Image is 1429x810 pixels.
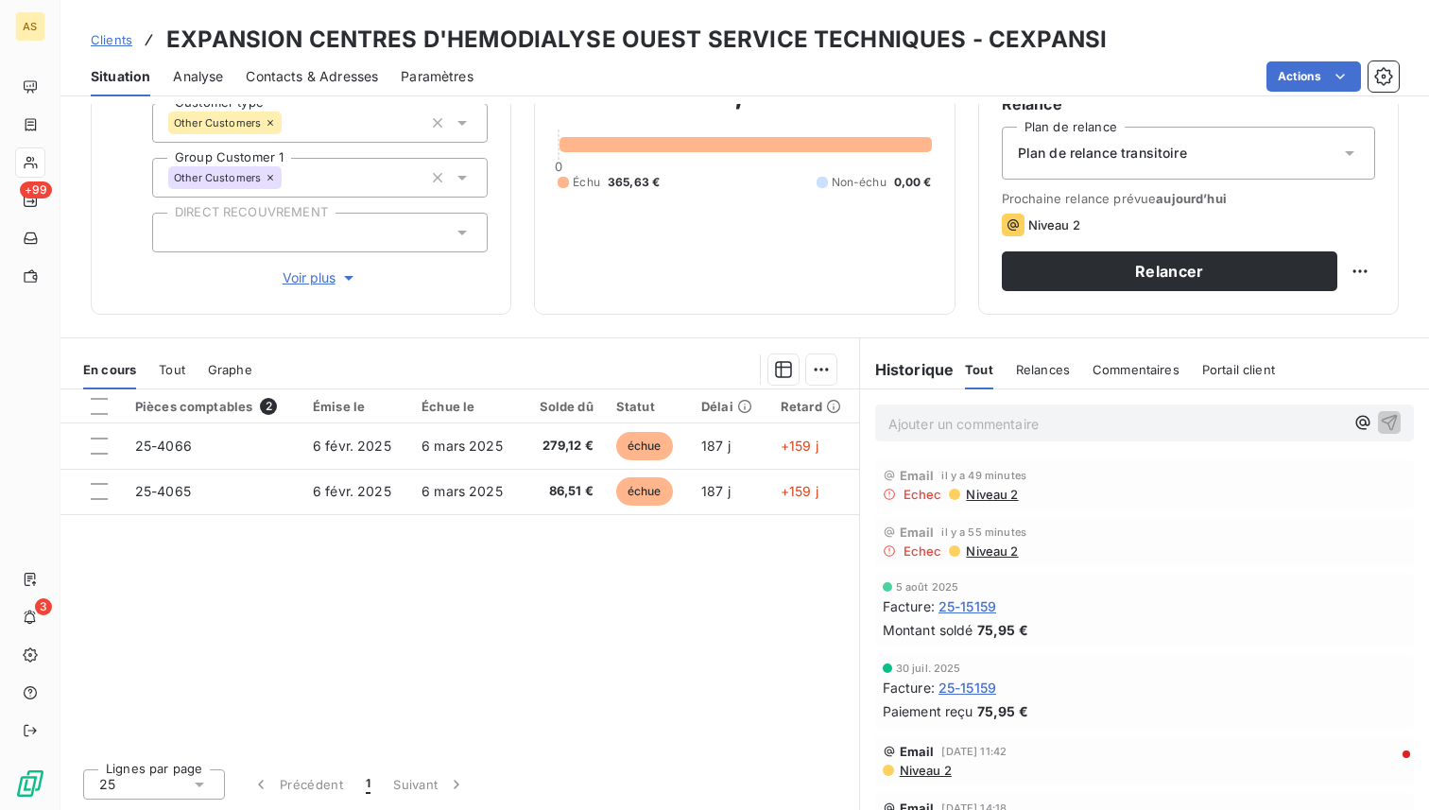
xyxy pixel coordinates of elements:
[1002,251,1337,291] button: Relancer
[701,438,731,454] span: 187 j
[282,169,297,186] input: Ajouter une valeur
[1002,93,1375,115] h6: Relance
[977,701,1028,721] span: 75,95 €
[366,775,370,794] span: 1
[1365,746,1410,791] iframe: Intercom live chat
[83,362,136,377] span: En cours
[781,483,818,499] span: +159 j
[701,399,758,414] div: Délai
[616,399,679,414] div: Statut
[1018,144,1187,163] span: Plan de relance transitoire
[91,32,132,47] span: Clients
[883,620,973,640] span: Montant soldé
[781,399,848,414] div: Retard
[1156,191,1227,206] span: aujourd’hui
[159,362,185,377] span: Tout
[313,483,391,499] span: 6 févr. 2025
[20,181,52,198] span: +99
[964,543,1018,559] span: Niveau 2
[616,432,673,460] span: échue
[15,768,45,799] img: Logo LeanPay
[883,596,935,616] span: Facture :
[240,765,354,804] button: Précédent
[883,701,973,721] span: Paiement reçu
[941,526,1026,538] span: il y a 55 minutes
[573,174,600,191] span: Échu
[135,438,192,454] span: 25-4066
[608,174,660,191] span: 365,63 €
[896,663,961,674] span: 30 juil. 2025
[152,267,488,288] button: Voir plus
[35,598,52,615] span: 3
[533,399,594,414] div: Solde dû
[99,775,115,794] span: 25
[533,437,594,456] span: 279,12 €
[1266,61,1361,92] button: Actions
[174,117,261,129] span: Other Customers
[781,438,818,454] span: +159 j
[422,483,503,499] span: 6 mars 2025
[260,398,277,415] span: 2
[896,581,959,593] span: 5 août 2025
[283,268,358,287] span: Voir plus
[938,596,996,616] span: 25-15159
[246,67,378,86] span: Contacts & Adresses
[168,224,183,241] input: Ajouter une valeur
[313,399,399,414] div: Émise le
[1093,362,1179,377] span: Commentaires
[941,470,1026,481] span: il y a 49 minutes
[900,468,935,483] span: Email
[174,172,261,183] span: Other Customers
[964,487,1018,502] span: Niveau 2
[135,398,290,415] div: Pièces comptables
[208,362,252,377] span: Graphe
[1016,362,1070,377] span: Relances
[941,746,1007,757] span: [DATE] 11:42
[938,678,996,698] span: 25-15159
[382,765,477,804] button: Suivant
[422,399,510,414] div: Échue le
[900,744,935,759] span: Email
[616,477,673,506] span: échue
[135,483,191,499] span: 25-4065
[965,362,993,377] span: Tout
[977,620,1028,640] span: 75,95 €
[282,114,297,131] input: Ajouter une valeur
[894,174,932,191] span: 0,00 €
[1028,217,1080,233] span: Niveau 2
[313,438,391,454] span: 6 févr. 2025
[904,543,942,559] span: Echec
[904,487,942,502] span: Echec
[898,763,952,778] span: Niveau 2
[354,765,382,804] button: 1
[1202,362,1275,377] span: Portail client
[15,185,44,215] a: +99
[91,30,132,49] a: Clients
[401,67,473,86] span: Paramètres
[860,358,955,381] h6: Historique
[166,23,1107,57] h3: EXPANSION CENTRES D'HEMODIALYSE OUEST SERVICE TECHNIQUES - CEXPANSI
[900,525,935,540] span: Email
[832,174,887,191] span: Non-échu
[555,159,562,174] span: 0
[701,483,731,499] span: 187 j
[91,67,150,86] span: Situation
[422,438,503,454] span: 6 mars 2025
[533,482,594,501] span: 86,51 €
[173,67,223,86] span: Analyse
[883,678,935,698] span: Facture :
[1002,191,1375,206] span: Prochaine relance prévue
[15,11,45,42] div: AS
